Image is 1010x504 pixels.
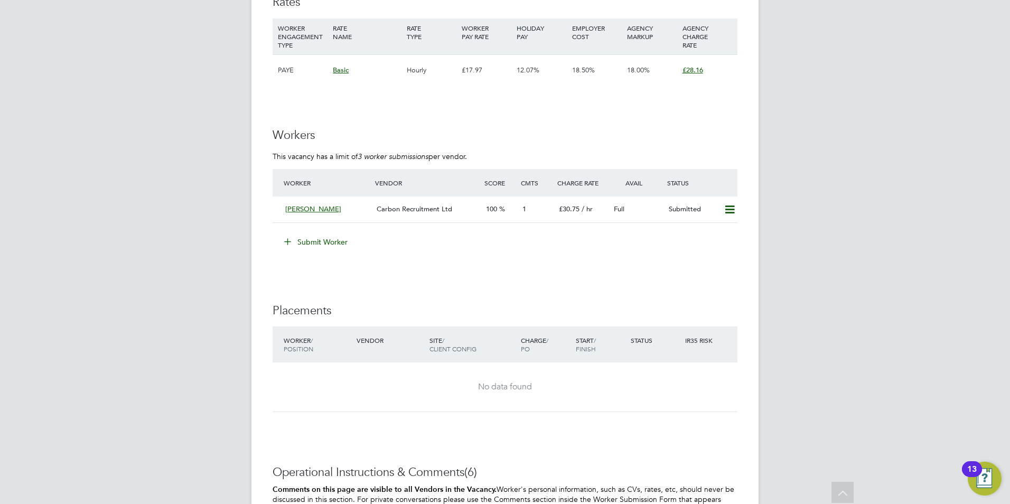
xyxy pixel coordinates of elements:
[967,469,977,483] div: 13
[482,173,518,192] div: Score
[333,66,349,74] span: Basic
[514,18,569,46] div: HOLIDAY PAY
[372,173,482,192] div: Vendor
[273,152,737,161] p: This vacancy has a limit of per vendor.
[573,331,628,358] div: Start
[624,18,679,46] div: AGENCY MARKUP
[275,55,330,86] div: PAYE
[273,485,497,494] b: Comments on this page are visible to all Vendors in the Vacancy.
[486,204,497,213] span: 100
[273,128,737,143] h3: Workers
[459,55,514,86] div: £17.97
[404,55,459,86] div: Hourly
[427,331,518,358] div: Site
[275,18,330,54] div: WORKER ENGAGEMENT TYPE
[559,204,579,213] span: £30.75
[459,18,514,46] div: WORKER PAY RATE
[283,381,727,393] div: No data found
[682,331,719,350] div: IR35 Risk
[628,331,683,350] div: Status
[285,204,341,213] span: [PERSON_NAME]
[572,66,595,74] span: 18.50%
[518,331,573,358] div: Charge
[522,204,526,213] span: 1
[330,18,404,46] div: RATE NAME
[569,18,624,46] div: EMPLOYER COST
[968,462,1002,496] button: Open Resource Center, 13 new notifications
[682,66,703,74] span: £28.16
[273,303,737,319] h3: Placements
[404,18,459,46] div: RATE TYPE
[680,18,735,54] div: AGENCY CHARGE RATE
[284,336,313,353] span: / Position
[464,465,477,479] span: (6)
[518,173,555,192] div: Cmts
[521,336,548,353] span: / PO
[627,66,650,74] span: 18.00%
[281,173,372,192] div: Worker
[277,234,356,250] button: Submit Worker
[358,152,428,161] em: 3 worker submissions
[576,336,596,353] span: / Finish
[377,204,452,213] span: Carbon Recruitment Ltd
[614,204,624,213] span: Full
[281,331,354,358] div: Worker
[273,465,737,480] h3: Operational Instructions & Comments
[582,204,593,213] span: / hr
[610,173,665,192] div: Avail
[517,66,539,74] span: 12.07%
[429,336,476,353] span: / Client Config
[665,173,737,192] div: Status
[665,201,719,218] div: Submitted
[555,173,610,192] div: Charge Rate
[354,331,427,350] div: Vendor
